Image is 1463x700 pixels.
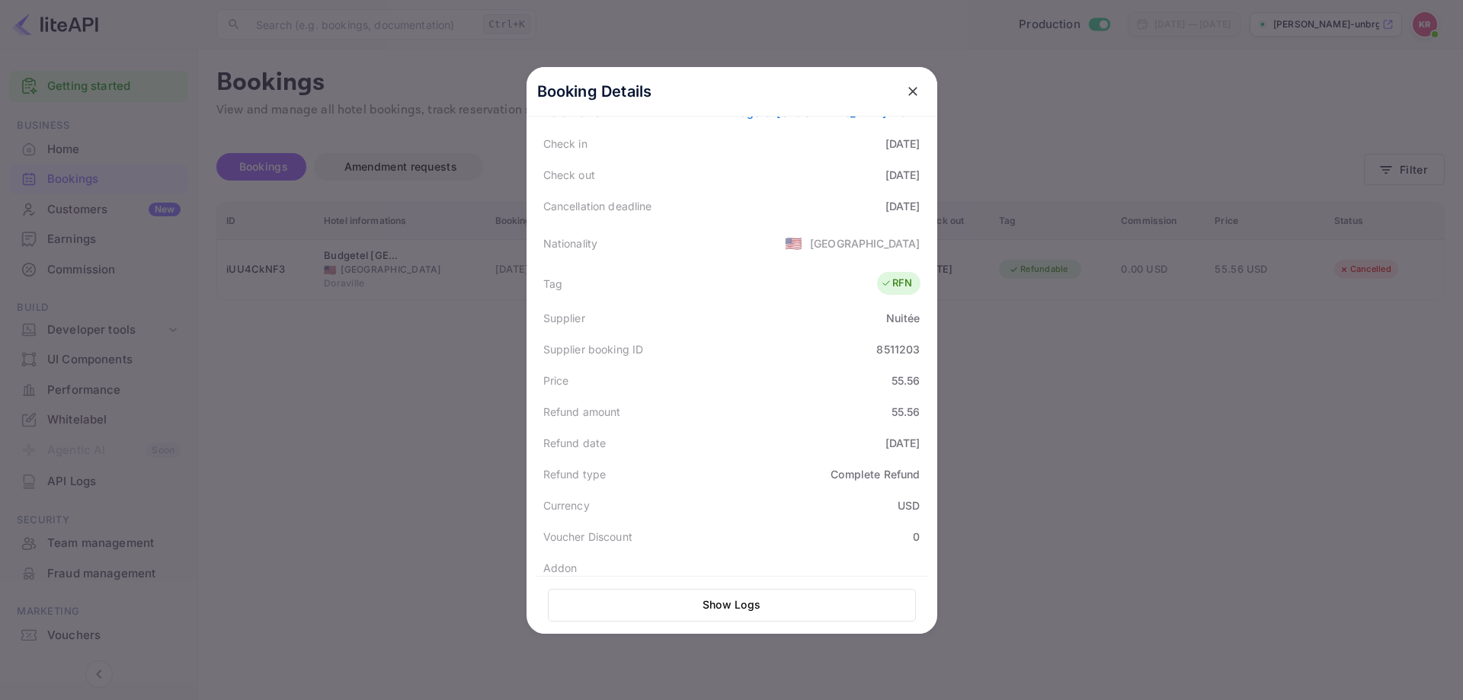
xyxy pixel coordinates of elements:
div: 55.56 [892,404,920,420]
button: close [899,78,927,105]
div: [DATE] [885,435,920,451]
div: USD [898,497,920,513]
div: [DATE] [885,167,920,183]
div: Complete Refund [831,466,920,482]
div: Price [543,372,569,388]
div: Nuitée [886,310,920,326]
span: United States [785,229,802,257]
p: Booking Details [537,80,652,103]
div: [GEOGRAPHIC_DATA] [810,235,920,251]
div: 8511203 [876,341,920,357]
div: Check out [543,167,595,183]
div: Tag [543,276,562,292]
div: Voucher Discount [543,529,632,545]
div: Addon [543,560,578,576]
div: Cancellation deadline [543,198,652,214]
div: 55.56 [892,372,920,388]
div: Supplier [543,310,585,326]
div: [DATE] [885,198,920,214]
div: Refund amount [543,404,621,420]
div: Refund type [543,466,607,482]
div: Nationality [543,235,598,251]
div: Supplier booking ID [543,341,644,357]
a: Budgetel [GEOGRAPHIC_DATA]-North [727,106,920,119]
div: Check in [543,136,587,152]
div: 0 [913,529,920,545]
div: Currency [543,497,590,513]
div: Refund date [543,435,607,451]
button: Show Logs [548,589,916,622]
div: [DATE] [885,136,920,152]
div: RFN [881,276,912,291]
